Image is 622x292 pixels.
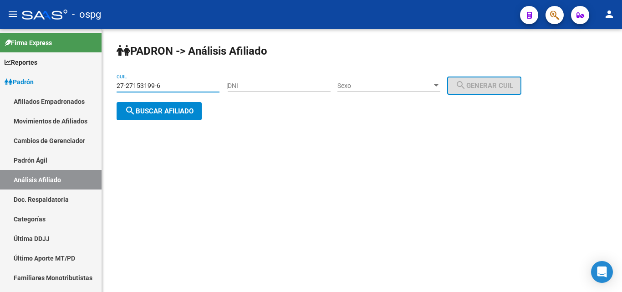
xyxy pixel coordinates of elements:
button: Generar CUIL [447,77,521,95]
div: Open Intercom Messenger [591,261,613,283]
mat-icon: menu [7,9,18,20]
strong: PADRON -> Análisis Afiliado [117,45,267,57]
div: | [226,82,528,89]
span: Buscar afiliado [125,107,194,115]
span: - ospg [72,5,101,25]
span: Sexo [337,82,432,90]
span: Generar CUIL [455,82,513,90]
button: Buscar afiliado [117,102,202,120]
span: Padrón [5,77,34,87]
span: Firma Express [5,38,52,48]
mat-icon: search [455,80,466,91]
span: Reportes [5,57,37,67]
mat-icon: person [604,9,615,20]
mat-icon: search [125,105,136,116]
